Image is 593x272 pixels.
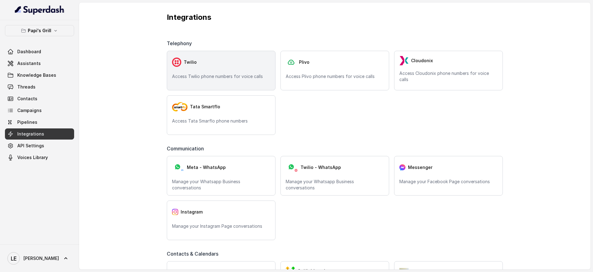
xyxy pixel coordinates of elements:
a: Voices Library [5,152,74,163]
a: Dashboard [5,46,74,57]
span: Instagram [181,209,203,215]
span: Integrations [17,131,44,137]
span: Twilio [184,59,197,65]
span: Cloudonix [411,58,433,64]
span: Contacts & Calendars [167,250,221,257]
span: Tata Smartflo [190,104,220,110]
a: Threads [5,81,74,93]
p: Manage your Facebook Page conversations [399,179,498,185]
span: Telephony [167,40,194,47]
p: Access Twilio phone numbers for voice calls [172,73,270,80]
a: Knowledge Bases [5,70,74,81]
p: Manage your Whatsapp Business conversations [286,179,384,191]
span: Twilio - WhatsApp [301,164,341,171]
span: [PERSON_NAME] [23,255,59,261]
span: Campaigns [17,107,42,114]
img: light.svg [15,5,65,15]
p: Papi's Grill [28,27,51,34]
span: Assistants [17,60,41,67]
a: Pipelines [5,117,74,128]
p: Integrations [167,12,503,22]
img: twilio.7c09a4f4c219fa09ad352260b0a8157b.svg [172,58,181,67]
text: LE [11,255,17,262]
p: Access Cloudonix phone numbers for voice calls [399,70,498,83]
a: Contacts [5,93,74,104]
span: Messenger [408,164,432,171]
span: Communication [167,145,206,152]
span: Meta - WhatsApp [187,164,226,171]
p: Access Plivo phone numbers for voice calls [286,73,384,80]
span: Pipelines [17,119,37,125]
span: Voices Library [17,154,48,161]
a: Integrations [5,128,74,140]
span: Dashboard [17,49,41,55]
span: Knowledge Bases [17,72,56,78]
button: Papi's Grill [5,25,74,36]
img: LzEnlUgADIwsuYwsTIxNLkxQDEyBEgDTDZAMjs1Qgy9jUyMTMxBzEB8uASKBKLgDqFxF08kI1lQAAAABJRU5ErkJggg== [399,56,409,65]
a: Assistants [5,58,74,69]
img: messenger.2e14a0163066c29f9ca216c7989aa592.svg [399,164,406,171]
a: [PERSON_NAME] [5,250,74,267]
p: Access Tata Smarflo phone numbers [172,118,270,124]
span: Plivo [299,59,309,65]
p: Manage your Instagram Page conversations [172,223,270,229]
img: instagram.04eb0078a085f83fc525.png [172,209,178,215]
img: plivo.d3d850b57a745af99832d897a96997ac.svg [286,58,296,67]
a: Campaigns [5,105,74,116]
img: tata-smart-flo.8a5748c556e2c421f70c.png [172,102,187,111]
a: API Settings [5,140,74,151]
span: Threads [17,84,36,90]
span: Contacts [17,96,37,102]
p: Manage your Whatsapp Business conversations [172,179,270,191]
span: API Settings [17,143,44,149]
